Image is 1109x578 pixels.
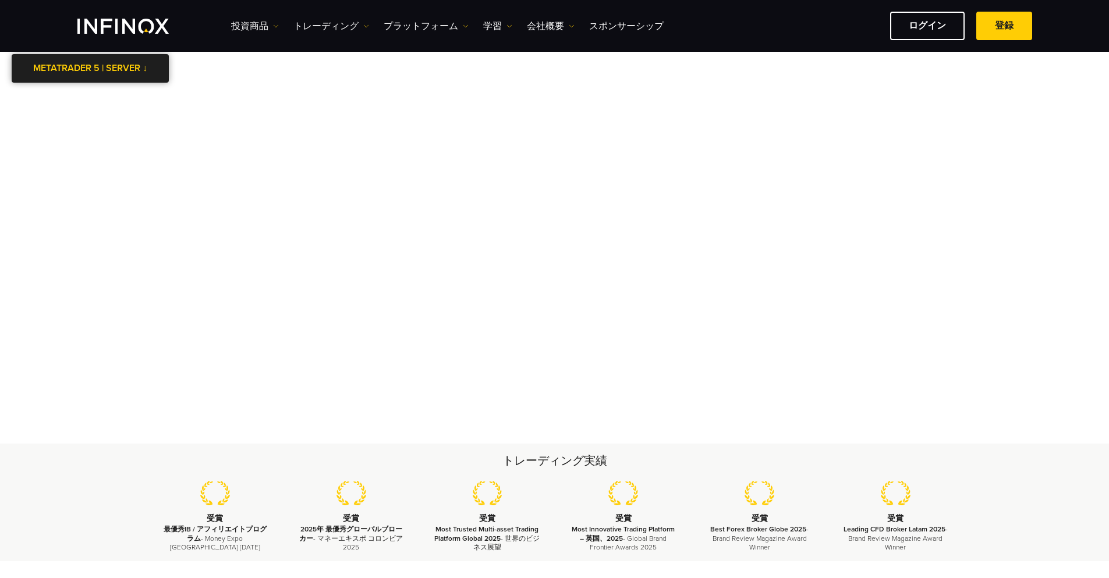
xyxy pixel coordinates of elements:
a: INFINOX Logo [77,19,196,34]
p: - Brand Review Magazine Award Winner [842,525,949,552]
a: トレーディング [293,19,369,33]
a: 会社概要 [527,19,575,33]
strong: Most Innovative Trading Platform – 英国、2025 [572,525,675,542]
a: 投資商品 [231,19,279,33]
strong: 受賞 [207,513,223,523]
a: 学習 [483,19,512,33]
p: - マネーエキスポ コロンビア 2025 [297,525,405,552]
a: ログイン [890,12,965,40]
strong: Best Forex Broker Globe 2025 [710,525,806,533]
a: 登録 [976,12,1032,40]
strong: 最優秀IB / アフィリエイトプログラム [164,525,267,542]
a: プラットフォーム [384,19,469,33]
p: - Money Expo [GEOGRAPHIC_DATA] [DATE] [162,525,269,552]
strong: 受賞 [615,513,632,523]
p: - Global Brand Frontier Awards 2025 [570,525,677,552]
strong: 受賞 [887,513,904,523]
a: METATRADER 5 | SERVER ↓ [12,54,169,83]
p: - 世界のビジネス展望 [434,525,541,552]
strong: 受賞 [343,513,359,523]
strong: Leading CFD Broker Latam 2025 [844,525,945,533]
strong: Most Trusted Multi-asset Trading Platform Global 2025 [434,525,538,542]
strong: 2025年 最優秀グローバルブローカー [299,525,402,542]
p: - Brand Review Magazine Award Winner [706,525,813,552]
strong: 受賞 [479,513,495,523]
a: スポンサーシップ [589,19,664,33]
strong: 受賞 [752,513,768,523]
h2: トレーディング実績 [147,453,962,469]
